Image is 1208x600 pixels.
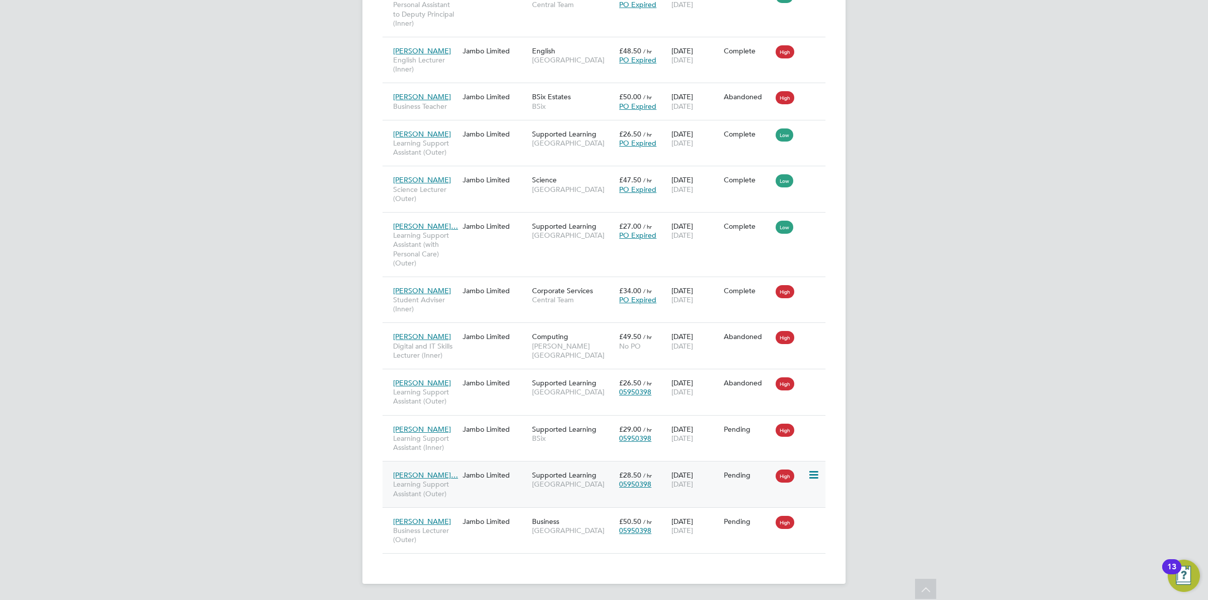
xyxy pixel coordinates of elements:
[391,511,825,520] a: [PERSON_NAME]Business Lecturer (Outer)Jambo LimitedBusiness[GEOGRAPHIC_DATA]£50.50 / hr05950398[D...
[776,331,794,344] span: High
[532,286,593,295] span: Corporate Services
[532,425,596,434] span: Supported Learning
[619,526,651,535] span: 05950398
[532,222,596,231] span: Supported Learning
[669,281,721,309] div: [DATE]
[460,124,530,144] div: Jambo Limited
[619,102,656,111] span: PO Expired
[393,332,451,341] span: [PERSON_NAME]
[776,285,794,298] span: High
[619,295,656,304] span: PO Expired
[643,379,652,387] span: / hr
[669,512,721,540] div: [DATE]
[669,41,721,70] div: [DATE]
[669,420,721,448] div: [DATE]
[724,425,771,434] div: Pending
[460,420,530,439] div: Jambo Limited
[393,286,451,295] span: [PERSON_NAME]
[393,92,451,101] span: [PERSON_NAME]
[643,93,652,101] span: / hr
[619,342,641,351] span: No PO
[393,55,458,74] span: English Lecturer (Inner)
[671,526,693,535] span: [DATE]
[532,517,559,526] span: Business
[532,480,614,489] span: [GEOGRAPHIC_DATA]
[460,170,530,189] div: Jambo Limited
[643,176,652,184] span: / hr
[619,46,641,55] span: £48.50
[393,129,451,139] span: [PERSON_NAME]
[391,326,825,335] a: [PERSON_NAME]Digital and IT Skills Lecturer (Inner)Jambo LimitedComputing[PERSON_NAME][GEOGRAPHIC...
[391,419,825,428] a: [PERSON_NAME]Learning Support Assistant (Inner)Jambo LimitedSupported LearningBSix£29.00 / hr0595...
[643,47,652,55] span: / hr
[393,471,458,480] span: [PERSON_NAME]…
[724,286,771,295] div: Complete
[643,426,652,433] span: / hr
[724,517,771,526] div: Pending
[532,185,614,194] span: [GEOGRAPHIC_DATA]
[391,465,825,474] a: [PERSON_NAME]…Learning Support Assistant (Outer)Jambo LimitedSupported Learning[GEOGRAPHIC_DATA]£...
[1167,567,1176,580] div: 13
[671,139,693,148] span: [DATE]
[532,102,614,111] span: BSix
[393,231,458,268] span: Learning Support Assistant (with Personal Care) (Outer)
[619,425,641,434] span: £29.00
[619,92,641,101] span: £50.00
[669,327,721,355] div: [DATE]
[724,92,771,101] div: Abandoned
[393,46,451,55] span: [PERSON_NAME]
[532,295,614,304] span: Central Team
[393,434,458,452] span: Learning Support Assistant (Inner)
[669,124,721,153] div: [DATE]
[776,174,793,187] span: Low
[532,434,614,443] span: BSix
[393,295,458,313] span: Student Adviser (Inner)
[619,387,651,396] span: 05950398
[391,373,825,381] a: [PERSON_NAME]Learning Support Assistant (Outer)Jambo LimitedSupported Learning[GEOGRAPHIC_DATA]£2...
[532,526,614,535] span: [GEOGRAPHIC_DATA]
[776,470,794,483] span: High
[393,102,458,111] span: Business Teacher
[671,480,693,489] span: [DATE]
[532,342,614,360] span: [PERSON_NAME][GEOGRAPHIC_DATA]
[776,45,794,58] span: High
[532,387,614,396] span: [GEOGRAPHIC_DATA]
[391,87,825,95] a: [PERSON_NAME]Business TeacherJambo LimitedBSix EstatesBSix£50.00 / hrPO Expired[DATE][DATE]Abando...
[776,128,793,142] span: Low
[724,222,771,231] div: Complete
[391,281,825,289] a: [PERSON_NAME]Student Adviser (Inner)Jambo LimitedCorporate ServicesCentral Team£34.00 / hrPO Expi...
[671,185,693,194] span: [DATE]
[669,170,721,198] div: [DATE]
[393,480,458,498] span: Learning Support Assistant (Outer)
[671,434,693,443] span: [DATE]
[460,87,530,106] div: Jambo Limited
[619,378,641,387] span: £26.50
[776,516,794,529] span: High
[776,221,793,234] span: Low
[671,55,693,64] span: [DATE]
[619,286,641,295] span: £34.00
[724,471,771,480] div: Pending
[671,342,693,351] span: [DATE]
[643,472,652,479] span: / hr
[724,378,771,387] div: Abandoned
[724,332,771,341] div: Abandoned
[669,87,721,115] div: [DATE]
[619,434,651,443] span: 05950398
[393,139,458,157] span: Learning Support Assistant (Outer)
[460,327,530,346] div: Jambo Limited
[532,92,571,101] span: BSix Estates
[724,175,771,184] div: Complete
[393,387,458,406] span: Learning Support Assistant (Outer)
[393,526,458,544] span: Business Lecturer (Outer)
[460,465,530,485] div: Jambo Limited
[393,517,451,526] span: [PERSON_NAME]
[532,175,557,184] span: Science
[669,217,721,245] div: [DATE]
[1168,560,1200,592] button: Open Resource Center, 13 new notifications
[619,139,656,148] span: PO Expired
[671,387,693,396] span: [DATE]
[532,471,596,480] span: Supported Learning
[532,139,614,148] span: [GEOGRAPHIC_DATA]
[643,130,652,138] span: / hr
